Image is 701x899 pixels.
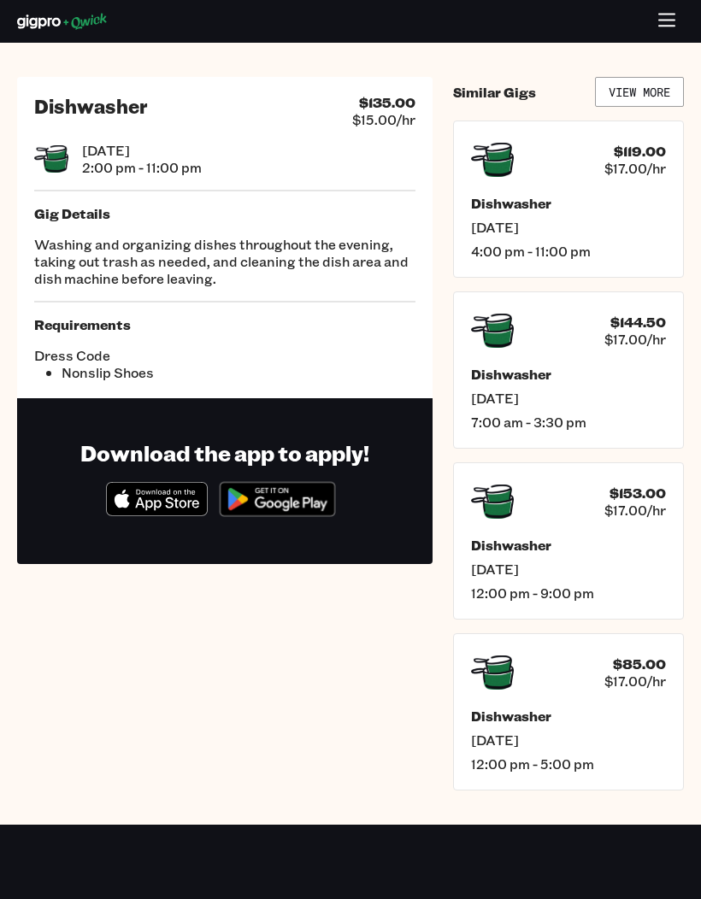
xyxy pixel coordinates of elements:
[453,120,684,278] a: $119.00$17.00/hrDishwasher[DATE]4:00 pm - 11:00 pm
[595,77,684,107] a: View More
[453,84,536,101] h4: Similar Gigs
[471,708,666,725] h5: Dishwasher
[471,561,666,578] span: [DATE]
[613,655,666,673] h4: $85.00
[34,316,415,333] h5: Requirements
[604,673,666,690] span: $17.00/hr
[34,347,225,364] span: Dress Code
[359,94,415,111] h4: $135.00
[453,633,684,790] a: $85.00$17.00/hrDishwasher[DATE]12:00 pm - 5:00 pm
[604,331,666,348] span: $17.00/hr
[471,755,666,773] span: 12:00 pm - 5:00 pm
[62,364,225,381] li: Nonslip Shoes
[471,219,666,236] span: [DATE]
[471,243,666,260] span: 4:00 pm - 11:00 pm
[82,159,202,176] span: 2:00 pm - 11:00 pm
[453,462,684,620] a: $153.00$17.00/hrDishwasher[DATE]12:00 pm - 9:00 pm
[471,537,666,554] h5: Dishwasher
[34,236,415,287] p: Washing and organizing dishes throughout the evening, taking out trash as needed, and cleaning th...
[610,314,666,331] h4: $144.50
[471,366,666,383] h5: Dishwasher
[453,291,684,449] a: $144.50$17.00/hrDishwasher[DATE]7:00 am - 3:30 pm
[34,94,148,118] h2: Dishwasher
[471,732,666,749] span: [DATE]
[471,390,666,407] span: [DATE]
[471,195,666,212] h5: Dishwasher
[80,439,369,467] h1: Download the app to apply!
[82,142,202,159] span: [DATE]
[614,143,666,160] h4: $119.00
[471,414,666,431] span: 7:00 am - 3:30 pm
[604,502,666,519] span: $17.00/hr
[352,111,415,128] span: $15.00/hr
[211,473,344,525] img: Get it on Google Play
[106,502,209,520] a: Download on the App Store
[604,160,666,177] span: $17.00/hr
[34,205,415,222] h5: Gig Details
[610,485,666,502] h4: $153.00
[471,585,666,602] span: 12:00 pm - 9:00 pm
